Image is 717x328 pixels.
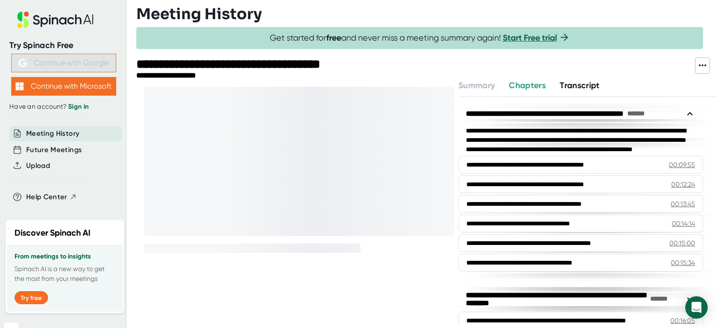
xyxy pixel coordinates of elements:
button: Meeting History [26,128,79,139]
img: Aehbyd4JwY73AAAAAElFTkSuQmCC [19,59,27,67]
button: Continue with Microsoft [11,77,116,96]
span: Summary [458,80,495,91]
div: 00:12:24 [671,180,695,189]
span: Get started for and never miss a meeting summary again! [270,33,570,43]
button: Chapters [509,79,546,92]
button: Future Meetings [26,145,82,155]
button: Continue with Google [11,54,116,72]
b: free [326,33,341,43]
div: 00:16:05 [670,316,695,325]
button: Help Center [26,192,77,202]
div: Have an account? [9,103,118,111]
a: Sign in [68,103,89,111]
span: Chapters [509,80,546,91]
div: Try Spinach Free [9,40,118,51]
div: 00:15:34 [671,258,695,267]
div: 00:13:45 [671,199,695,209]
h3: Meeting History [136,5,262,23]
a: Start Free trial [503,33,557,43]
button: Transcript [560,79,600,92]
div: Open Intercom Messenger [685,296,708,319]
div: 00:15:00 [669,238,695,248]
p: Spinach AI is a new way to get the most from your meetings [14,264,115,284]
span: Help Center [26,192,67,202]
div: 00:14:14 [672,219,695,228]
div: 00:09:55 [669,160,695,169]
h3: From meetings to insights [14,253,115,260]
h2: Discover Spinach AI [14,227,91,239]
span: Transcript [560,80,600,91]
button: Try free [14,291,48,304]
button: Upload [26,161,50,171]
button: Summary [458,79,495,92]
